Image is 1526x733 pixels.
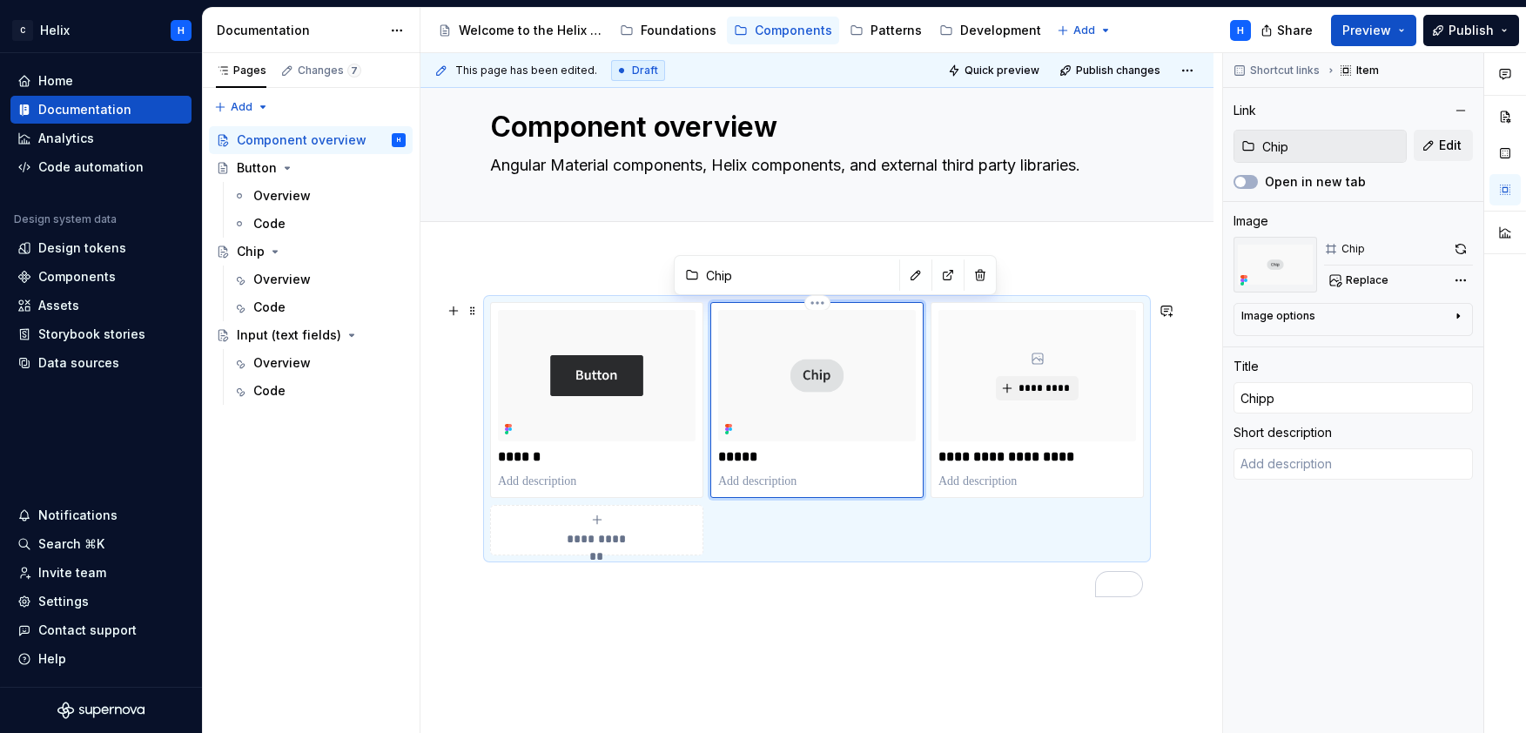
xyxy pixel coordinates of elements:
[225,182,413,210] a: Overview
[237,131,366,149] div: Component overview
[487,106,1140,148] textarea: Component overview
[1449,22,1494,39] span: Publish
[10,124,192,152] a: Analytics
[231,100,252,114] span: Add
[40,22,70,39] div: Helix
[10,96,192,124] a: Documentation
[209,95,274,119] button: Add
[10,559,192,587] a: Invite team
[38,593,89,610] div: Settings
[38,650,66,668] div: Help
[3,11,198,49] button: CHelixH
[1331,15,1416,46] button: Preview
[38,507,118,524] div: Notifications
[10,616,192,644] button: Contact support
[1341,242,1365,256] div: Chip
[10,645,192,673] button: Help
[1234,382,1473,414] input: Add title
[225,266,413,293] a: Overview
[755,22,832,39] div: Components
[10,153,192,181] a: Code automation
[225,377,413,405] a: Code
[209,154,413,182] a: Button
[209,238,413,266] a: Chip
[1234,358,1259,375] div: Title
[38,158,144,176] div: Code automation
[10,263,192,291] a: Components
[641,22,716,39] div: Foundations
[871,22,922,39] div: Patterns
[727,17,839,44] a: Components
[1241,309,1315,323] div: Image options
[237,243,265,260] div: Chip
[209,321,413,349] a: Input (text fields)
[178,24,185,37] div: H
[498,310,696,441] img: 15812646-6bd4-49d2-81c5-167b7a9fb44b.png
[10,588,192,615] a: Settings
[1423,15,1519,46] button: Publish
[12,20,33,41] div: C
[38,101,131,118] div: Documentation
[253,215,286,232] div: Code
[1265,173,1366,191] label: Open in new tab
[718,310,916,441] img: d6220bc6-752d-410f-b645-64681a890305.png
[10,67,192,95] a: Home
[1414,130,1473,161] button: Edit
[38,535,104,553] div: Search ⌘K
[1250,64,1320,77] span: Shortcut links
[490,302,1144,597] div: To enrich screen reader interactions, please activate Accessibility in Grammarly extension settings
[237,159,277,177] div: Button
[38,326,145,343] div: Storybook stories
[217,22,381,39] div: Documentation
[38,622,137,639] div: Contact support
[253,271,311,288] div: Overview
[1241,309,1465,330] button: Image options
[347,64,361,77] span: 7
[1277,22,1313,39] span: Share
[1252,15,1324,46] button: Share
[216,64,266,77] div: Pages
[397,131,400,149] div: H
[14,212,117,226] div: Design system data
[10,530,192,558] button: Search ⌘K
[253,299,286,316] div: Code
[1234,102,1256,119] div: Link
[1234,212,1268,230] div: Image
[298,64,361,77] div: Changes
[943,58,1047,83] button: Quick preview
[38,239,126,257] div: Design tokens
[1076,64,1160,77] span: Publish changes
[209,126,413,405] div: Page tree
[965,64,1039,77] span: Quick preview
[225,349,413,377] a: Overview
[1342,22,1391,39] span: Preview
[843,17,929,44] a: Patterns
[932,17,1048,44] a: Development
[1073,24,1095,37] span: Add
[1234,424,1332,441] div: Short description
[225,210,413,238] a: Code
[613,17,723,44] a: Foundations
[431,17,609,44] a: Welcome to the Helix Design System
[237,326,341,344] div: Input (text fields)
[10,320,192,348] a: Storybook stories
[455,64,597,77] span: This page has been edited.
[253,354,311,372] div: Overview
[57,702,145,719] svg: Supernova Logo
[1324,268,1396,293] button: Replace
[209,126,413,154] a: Component overviewH
[38,72,73,90] div: Home
[487,151,1140,179] textarea: Angular Material components, Helix components, and external third party libraries.
[10,501,192,529] button: Notifications
[1237,24,1244,37] div: H
[1234,237,1317,293] img: d6220bc6-752d-410f-b645-64681a890305.png
[632,64,658,77] span: Draft
[1439,137,1462,154] span: Edit
[1346,273,1388,287] span: Replace
[38,564,106,582] div: Invite team
[253,187,311,205] div: Overview
[10,292,192,319] a: Assets
[225,293,413,321] a: Code
[960,22,1041,39] div: Development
